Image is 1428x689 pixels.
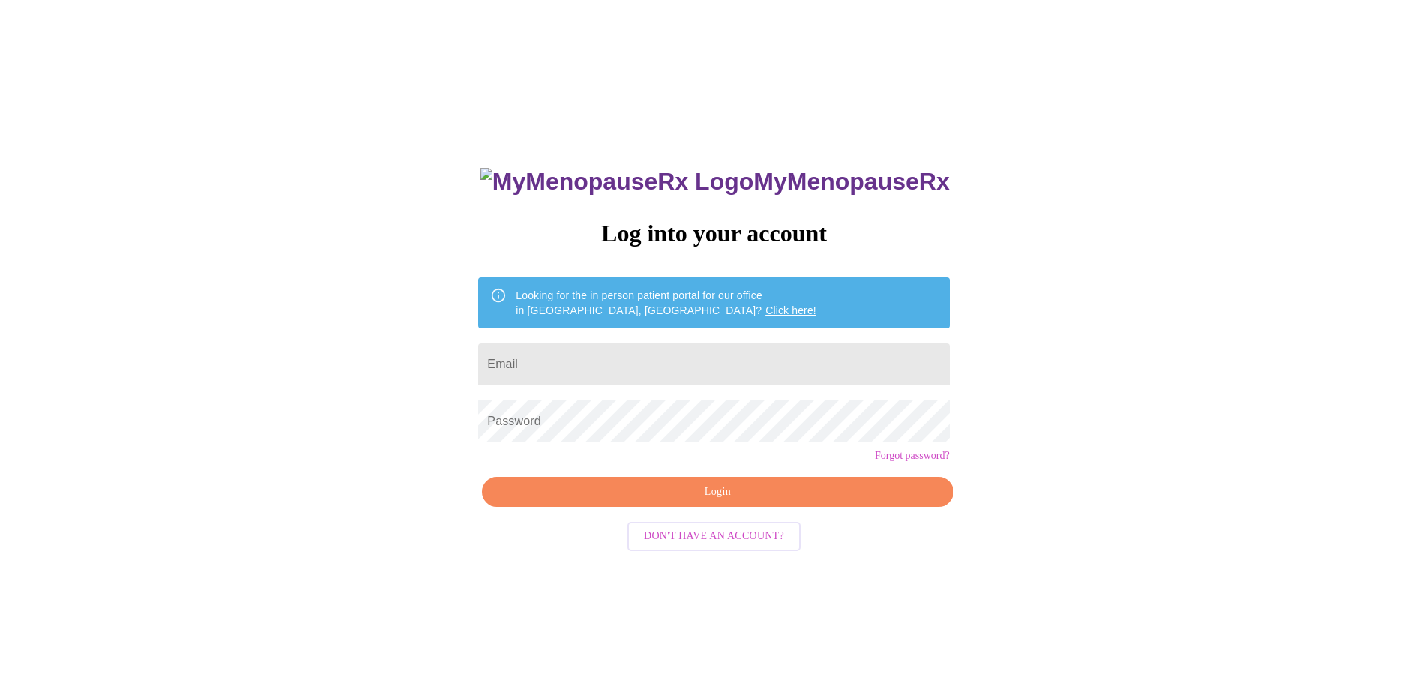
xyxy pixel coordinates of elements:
[480,168,753,196] img: MyMenopauseRx Logo
[644,527,784,546] span: Don't have an account?
[499,483,936,502] span: Login
[765,304,816,316] a: Click here!
[624,529,804,541] a: Don't have an account?
[516,282,816,324] div: Looking for the in person patient portal for our office in [GEOGRAPHIC_DATA], [GEOGRAPHIC_DATA]?
[482,477,953,508] button: Login
[627,522,801,551] button: Don't have an account?
[875,450,950,462] a: Forgot password?
[480,168,950,196] h3: MyMenopauseRx
[478,220,949,247] h3: Log into your account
